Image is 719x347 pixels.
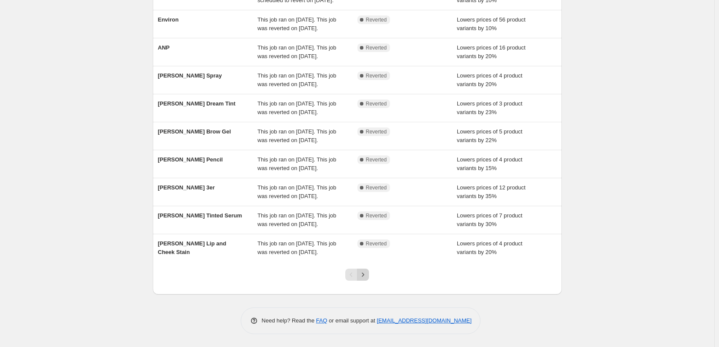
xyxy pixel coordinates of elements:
span: This job ran on [DATE]. This job was reverted on [DATE]. [257,72,336,87]
span: Reverted [366,156,387,163]
span: This job ran on [DATE]. This job was reverted on [DATE]. [257,44,336,59]
span: Lowers prices of 7 product variants by 30% [457,212,522,227]
button: Next [357,269,369,281]
span: Lowers prices of 12 product variants by 35% [457,184,526,199]
span: [PERSON_NAME] Brow Gel [158,128,231,135]
span: Lowers prices of 56 product variants by 10% [457,16,526,31]
span: [PERSON_NAME] Lip and Cheek Stain [158,240,226,255]
span: This job ran on [DATE]. This job was reverted on [DATE]. [257,128,336,143]
span: [PERSON_NAME] Dream Tint [158,100,236,107]
span: Lowers prices of 4 product variants by 20% [457,72,522,87]
a: FAQ [316,317,327,324]
span: Reverted [366,44,387,51]
span: This job ran on [DATE]. This job was reverted on [DATE]. [257,100,336,115]
span: This job ran on [DATE]. This job was reverted on [DATE]. [257,156,336,171]
span: This job ran on [DATE]. This job was reverted on [DATE]. [257,240,336,255]
a: [EMAIL_ADDRESS][DOMAIN_NAME] [377,317,471,324]
span: Lowers prices of 4 product variants by 20% [457,240,522,255]
span: Reverted [366,212,387,219]
span: This job ran on [DATE]. This job was reverted on [DATE]. [257,184,336,199]
span: [PERSON_NAME] Spray [158,72,222,79]
span: [PERSON_NAME] Pencil [158,156,223,163]
span: Lowers prices of 4 product variants by 15% [457,156,522,171]
span: Need help? Read the [262,317,316,324]
span: Environ [158,16,179,23]
span: Lowers prices of 3 product variants by 23% [457,100,522,115]
span: Reverted [366,16,387,23]
span: Reverted [366,128,387,135]
span: [PERSON_NAME] 3er [158,184,215,191]
span: Reverted [366,72,387,79]
span: This job ran on [DATE]. This job was reverted on [DATE]. [257,16,336,31]
span: Reverted [366,240,387,247]
span: Lowers prices of 5 product variants by 22% [457,128,522,143]
span: Reverted [366,184,387,191]
nav: Pagination [345,269,369,281]
span: [PERSON_NAME] Tinted Serum [158,212,242,219]
span: or email support at [327,317,377,324]
span: This job ran on [DATE]. This job was reverted on [DATE]. [257,212,336,227]
span: ANP [158,44,170,51]
span: Lowers prices of 16 product variants by 20% [457,44,526,59]
span: Reverted [366,100,387,107]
